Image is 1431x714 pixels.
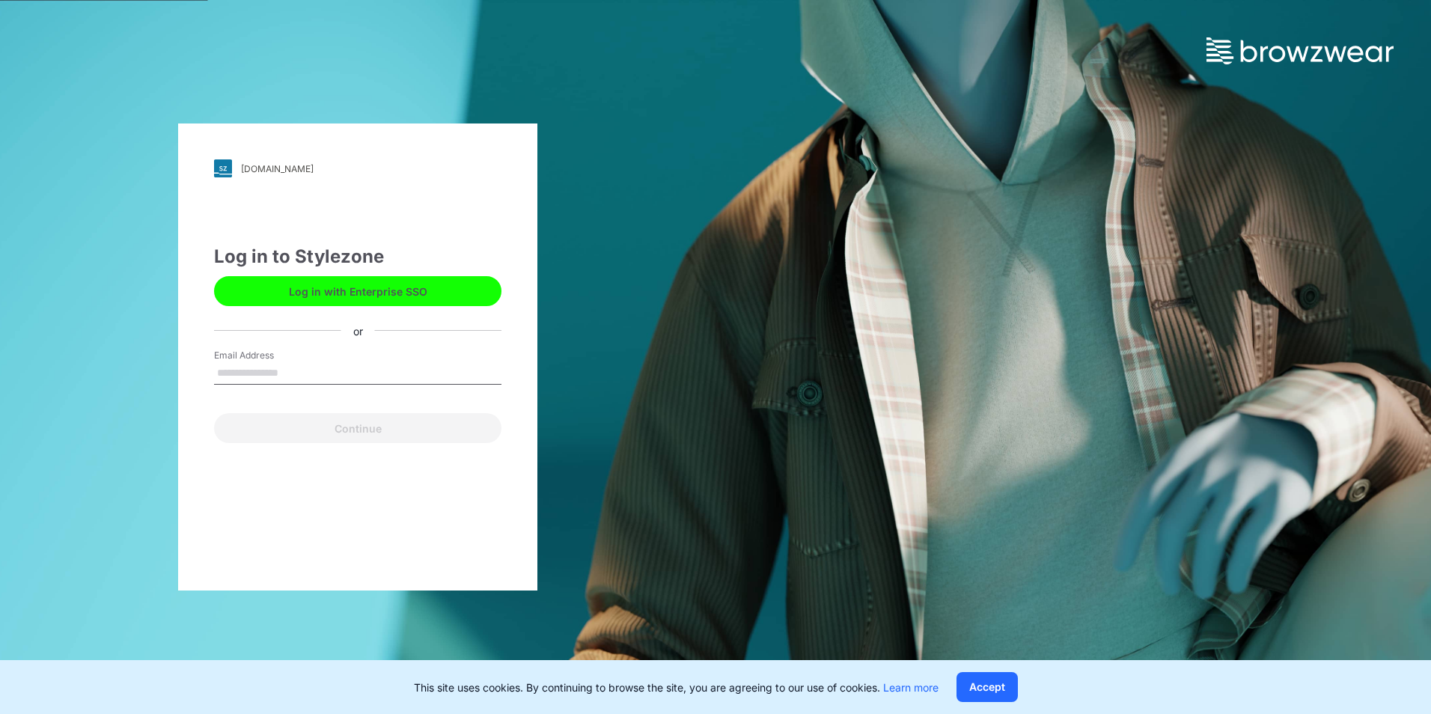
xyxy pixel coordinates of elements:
div: Log in to Stylezone [214,243,501,270]
div: or [341,323,375,338]
img: svg+xml;base64,PHN2ZyB3aWR0aD0iMjgiIGhlaWdodD0iMjgiIHZpZXdCb3g9IjAgMCAyOCAyOCIgZmlsbD0ibm9uZSIgeG... [214,159,232,177]
a: [DOMAIN_NAME] [214,159,501,177]
button: Log in with Enterprise SSO [214,276,501,306]
label: Email Address [214,349,319,362]
p: This site uses cookies. By continuing to browse the site, you are agreeing to our use of cookies. [414,680,939,695]
button: Accept [956,672,1018,702]
img: browzwear-logo.73288ffb.svg [1206,37,1394,64]
a: Learn more [883,681,939,694]
div: [DOMAIN_NAME] [241,163,314,174]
